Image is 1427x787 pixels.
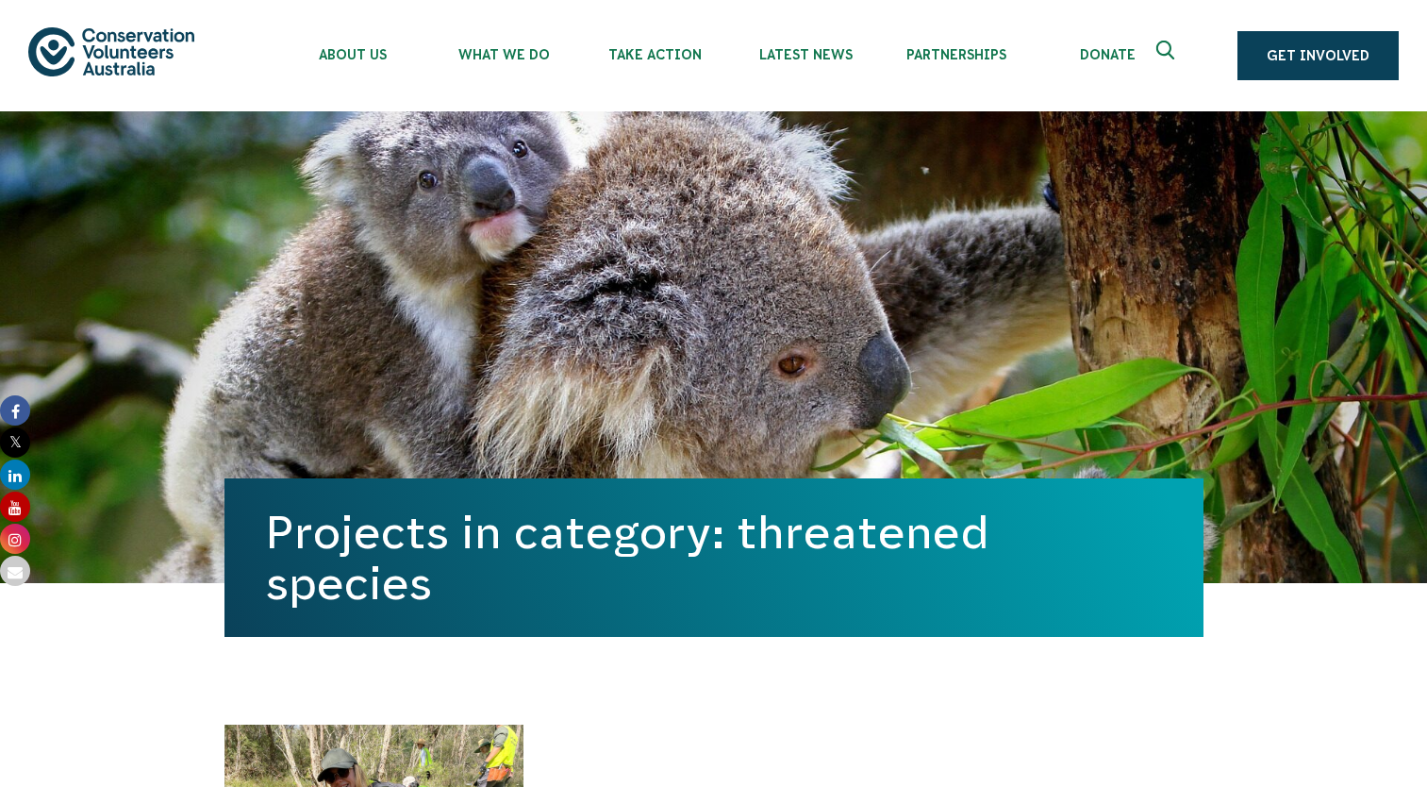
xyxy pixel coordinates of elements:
img: logo.svg [28,27,194,75]
span: What We Do [428,47,579,62]
span: Partnerships [881,47,1032,62]
a: Get Involved [1237,31,1399,80]
span: Latest News [730,47,881,62]
button: Expand search box Close search box [1145,33,1190,78]
span: About Us [277,47,428,62]
span: Take Action [579,47,730,62]
span: Donate [1032,47,1183,62]
h1: Projects in category: threatened species [266,507,1162,609]
span: Expand search box [1156,41,1180,71]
